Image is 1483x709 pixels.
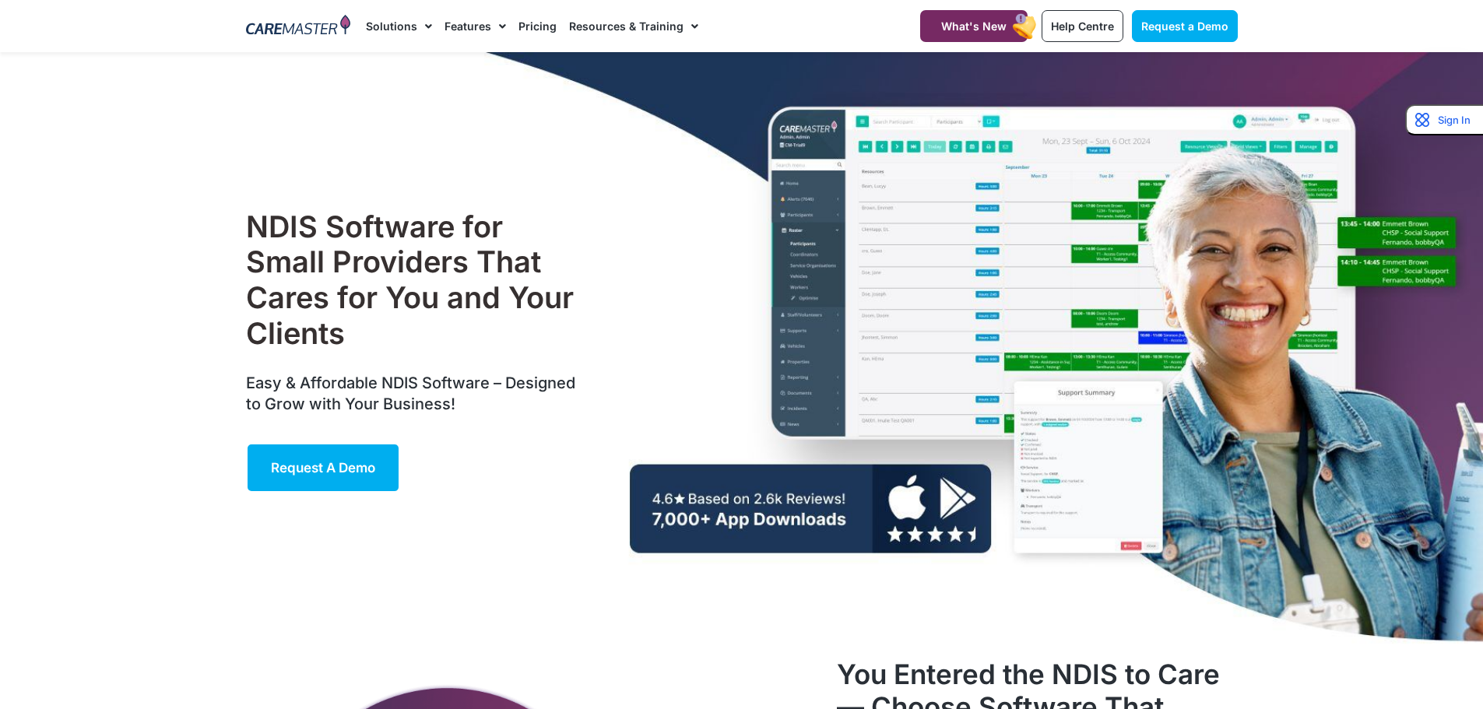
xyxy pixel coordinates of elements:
a: Help Centre [1042,10,1123,42]
span: Help Centre [1051,19,1114,33]
img: CareMaster Logo [246,15,351,38]
a: What's New [920,10,1028,42]
span: Easy & Affordable NDIS Software – Designed to Grow with Your Business! [246,374,575,413]
span: Request a Demo [271,460,375,476]
a: Request a Demo [246,443,400,493]
span: Request a Demo [1141,19,1228,33]
span: What's New [941,19,1007,33]
h1: NDIS Software for Small Providers That Cares for You and Your Clients [246,209,583,351]
a: Request a Demo [1132,10,1238,42]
